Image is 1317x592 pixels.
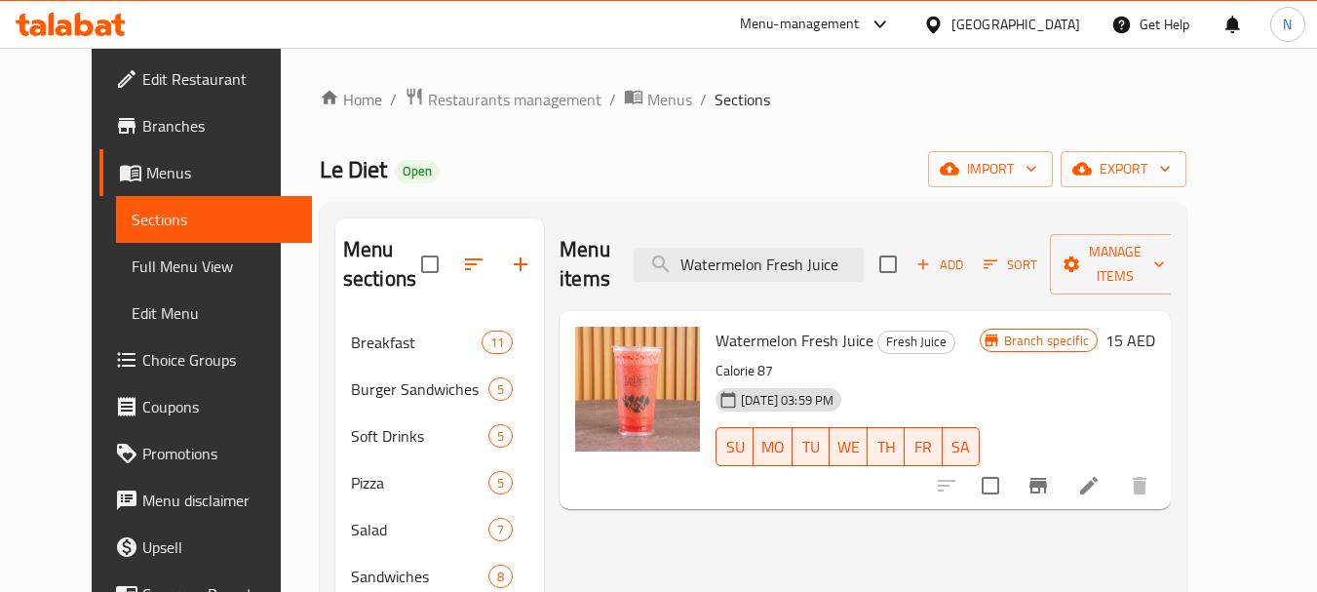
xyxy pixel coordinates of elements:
[1061,151,1186,187] button: export
[970,465,1011,506] span: Select to update
[390,88,397,111] li: /
[142,114,296,138] span: Branches
[489,568,512,586] span: 8
[351,331,482,354] div: Breakfast
[609,88,616,111] li: /
[99,477,312,524] a: Menu disclaimer
[351,565,488,588] span: Sandwiches
[405,87,601,112] a: Restaurants management
[142,489,296,512] span: Menu disclaimer
[928,151,1053,187] button: import
[793,427,830,466] button: TU
[116,196,312,243] a: Sections
[943,427,980,466] button: SA
[142,395,296,418] span: Coupons
[132,301,296,325] span: Edit Menu
[716,359,980,383] p: Calorie 87
[1065,240,1165,289] span: Manage items
[488,424,513,448] div: items
[913,254,966,276] span: Add
[99,102,312,149] a: Branches
[320,147,387,191] span: Le Diet
[754,427,793,466] button: MO
[740,13,860,36] div: Menu-management
[142,67,296,91] span: Edit Restaurant
[488,377,513,401] div: items
[335,459,544,506] div: Pizza5
[351,471,488,494] span: Pizza
[116,243,312,290] a: Full Menu View
[489,380,512,399] span: 5
[996,332,1097,350] span: Branch specific
[132,255,296,278] span: Full Menu View
[716,326,873,355] span: Watermelon Fresh Juice
[909,250,971,280] button: Add
[1116,462,1163,509] button: delete
[909,250,971,280] span: Add item
[875,433,897,461] span: TH
[488,518,513,541] div: items
[483,334,512,352] span: 11
[99,383,312,430] a: Coupons
[335,366,544,413] div: Burger Sandwiches5
[482,331,513,354] div: items
[944,157,1037,181] span: import
[116,290,312,336] a: Edit Menu
[335,506,544,553] div: Salad7
[351,377,488,401] span: Burger Sandwiches
[351,424,488,448] span: Soft Drinks
[724,433,746,461] span: SU
[715,88,770,111] span: Sections
[837,433,860,461] span: WE
[428,88,601,111] span: Restaurants management
[343,235,421,294] h2: Menu sections
[99,149,312,196] a: Menus
[320,87,1186,112] nav: breadcrumb
[971,250,1050,280] span: Sort items
[761,433,785,461] span: MO
[733,391,841,410] span: [DATE] 03:59 PM
[488,471,513,494] div: items
[912,433,934,461] span: FR
[1105,327,1155,354] h6: 15 AED
[489,427,512,446] span: 5
[984,254,1037,276] span: Sort
[700,88,707,111] li: /
[99,524,312,571] a: Upsell
[878,331,954,353] span: Fresh Juice
[395,163,440,179] span: Open
[905,427,942,466] button: FR
[624,87,692,112] a: Menus
[950,433,972,461] span: SA
[647,88,692,111] span: Menus
[800,433,822,461] span: TU
[335,413,544,459] div: Soft Drinks5
[142,348,296,372] span: Choice Groups
[146,161,296,184] span: Menus
[351,518,488,541] span: Salad
[868,244,909,285] span: Select section
[489,474,512,493] span: 5
[877,331,955,354] div: Fresh Juice
[142,442,296,465] span: Promotions
[99,430,312,477] a: Promotions
[1015,462,1062,509] button: Branch-specific-item
[395,160,440,183] div: Open
[450,241,497,288] span: Sort sections
[409,244,450,285] span: Select all sections
[979,250,1042,280] button: Sort
[575,327,700,452] img: Watermelon Fresh Juice
[634,248,864,282] input: search
[320,88,382,111] a: Home
[1077,474,1101,497] a: Edit menu item
[716,427,754,466] button: SU
[1076,157,1171,181] span: export
[99,336,312,383] a: Choice Groups
[1283,14,1292,35] span: N
[1050,234,1181,295] button: Manage items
